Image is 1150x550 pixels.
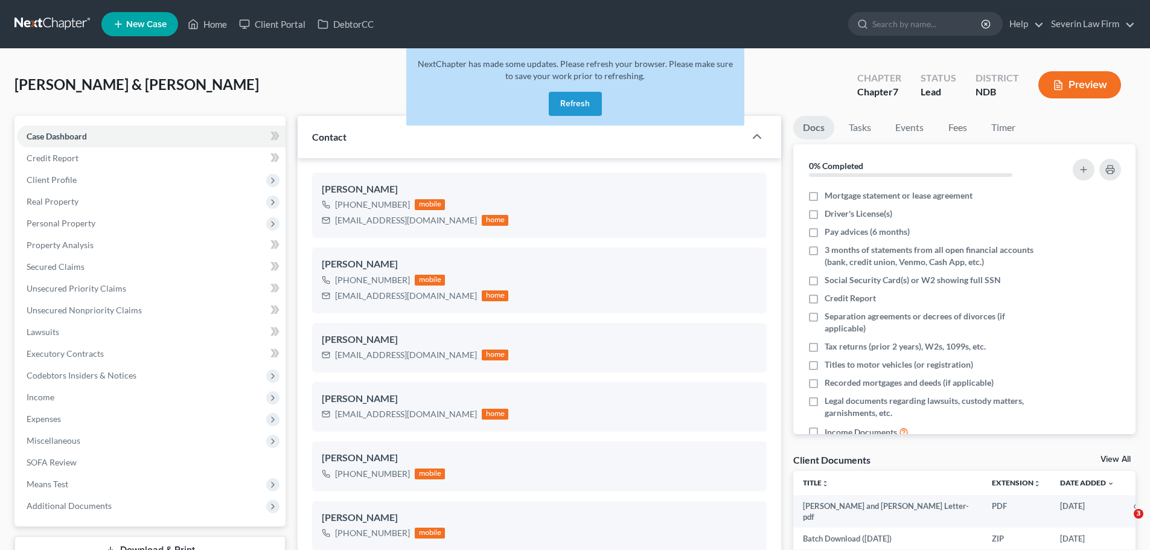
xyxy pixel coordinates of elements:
[14,75,259,93] span: [PERSON_NAME] & [PERSON_NAME]
[335,527,410,539] div: [PHONE_NUMBER]
[17,343,286,365] a: Executory Contracts
[27,392,54,402] span: Income
[1050,495,1124,528] td: [DATE]
[415,528,445,539] div: mobile
[803,478,829,487] a: Titleunfold_more
[1060,478,1114,487] a: Date Added expand_more
[825,292,876,304] span: Credit Report
[809,161,863,171] strong: 0% Completed
[17,147,286,169] a: Credit Report
[921,71,956,85] div: Status
[1033,480,1041,487] i: unfold_more
[335,349,477,361] div: [EMAIL_ADDRESS][DOMAIN_NAME]
[1109,509,1138,538] iframe: Intercom live chat
[335,408,477,420] div: [EMAIL_ADDRESS][DOMAIN_NAME]
[415,199,445,210] div: mobile
[1038,71,1121,98] button: Preview
[27,305,142,315] span: Unsecured Nonpriority Claims
[335,214,477,226] div: [EMAIL_ADDRESS][DOMAIN_NAME]
[938,116,977,139] a: Fees
[822,480,829,487] i: unfold_more
[976,71,1019,85] div: District
[976,85,1019,99] div: NDB
[872,13,983,35] input: Search by name...
[27,457,77,467] span: SOFA Review
[27,283,126,293] span: Unsecured Priority Claims
[312,131,347,142] span: Contact
[839,116,881,139] a: Tasks
[1045,13,1135,35] a: Severin Law Firm
[825,377,994,389] span: Recorded mortgages and deeds (if applicable)
[322,451,757,465] div: [PERSON_NAME]
[825,208,892,220] span: Driver's License(s)
[17,452,286,473] a: SOFA Review
[322,392,757,406] div: [PERSON_NAME]
[857,71,901,85] div: Chapter
[322,257,757,272] div: [PERSON_NAME]
[825,244,1040,268] span: 3 months of statements from all open financial accounts (bank, credit union, Venmo, Cash App, etc.)
[322,333,757,347] div: [PERSON_NAME]
[233,13,311,35] a: Client Portal
[335,274,410,286] div: [PHONE_NUMBER]
[825,426,897,438] span: Income Documents
[482,409,508,420] div: home
[893,86,898,97] span: 7
[415,468,445,479] div: mobile
[982,528,1050,549] td: ZIP
[1050,528,1124,549] td: [DATE]
[482,290,508,301] div: home
[335,468,410,480] div: [PHONE_NUMBER]
[322,511,757,525] div: [PERSON_NAME]
[886,116,933,139] a: Events
[27,348,104,359] span: Executory Contracts
[27,327,59,337] span: Lawsuits
[793,116,834,139] a: Docs
[857,85,901,99] div: Chapter
[27,435,80,446] span: Miscellaneous
[17,321,286,343] a: Lawsuits
[17,256,286,278] a: Secured Claims
[1134,509,1143,519] span: 3
[982,495,1050,528] td: PDF
[27,500,112,511] span: Additional Documents
[311,13,380,35] a: DebtorCC
[1003,13,1044,35] a: Help
[182,13,233,35] a: Home
[825,190,973,202] span: Mortgage statement or lease agreement
[27,174,77,185] span: Client Profile
[17,299,286,321] a: Unsecured Nonpriority Claims
[335,199,410,211] div: [PHONE_NUMBER]
[1107,480,1114,487] i: expand_more
[17,234,286,256] a: Property Analysis
[27,218,95,228] span: Personal Property
[825,395,1040,419] span: Legal documents regarding lawsuits, custody matters, garnishments, etc.
[992,478,1041,487] a: Extensionunfold_more
[27,370,136,380] span: Codebtors Insiders & Notices
[825,226,910,238] span: Pay advices (6 months)
[549,92,602,116] button: Refresh
[1100,455,1131,464] a: View All
[793,453,870,466] div: Client Documents
[482,350,508,360] div: home
[825,274,1001,286] span: Social Security Card(s) or W2 showing full SSN
[27,479,68,489] span: Means Test
[982,116,1025,139] a: Timer
[418,59,733,81] span: NextChapter has made some updates. Please refresh your browser. Please make sure to save your wor...
[27,240,94,250] span: Property Analysis
[482,215,508,226] div: home
[27,196,78,206] span: Real Property
[27,414,61,424] span: Expenses
[793,528,982,549] td: Batch Download ([DATE])
[825,341,986,353] span: Tax returns (prior 2 years), W2s, 1099s, etc.
[921,85,956,99] div: Lead
[17,126,286,147] a: Case Dashboard
[126,20,167,29] span: New Case
[17,278,286,299] a: Unsecured Priority Claims
[322,182,757,197] div: [PERSON_NAME]
[27,153,78,163] span: Credit Report
[825,310,1040,334] span: Separation agreements or decrees of divorces (if applicable)
[335,290,477,302] div: [EMAIL_ADDRESS][DOMAIN_NAME]
[27,261,85,272] span: Secured Claims
[825,359,973,371] span: Titles to motor vehicles (or registration)
[793,495,982,528] td: [PERSON_NAME] and [PERSON_NAME] Letter-pdf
